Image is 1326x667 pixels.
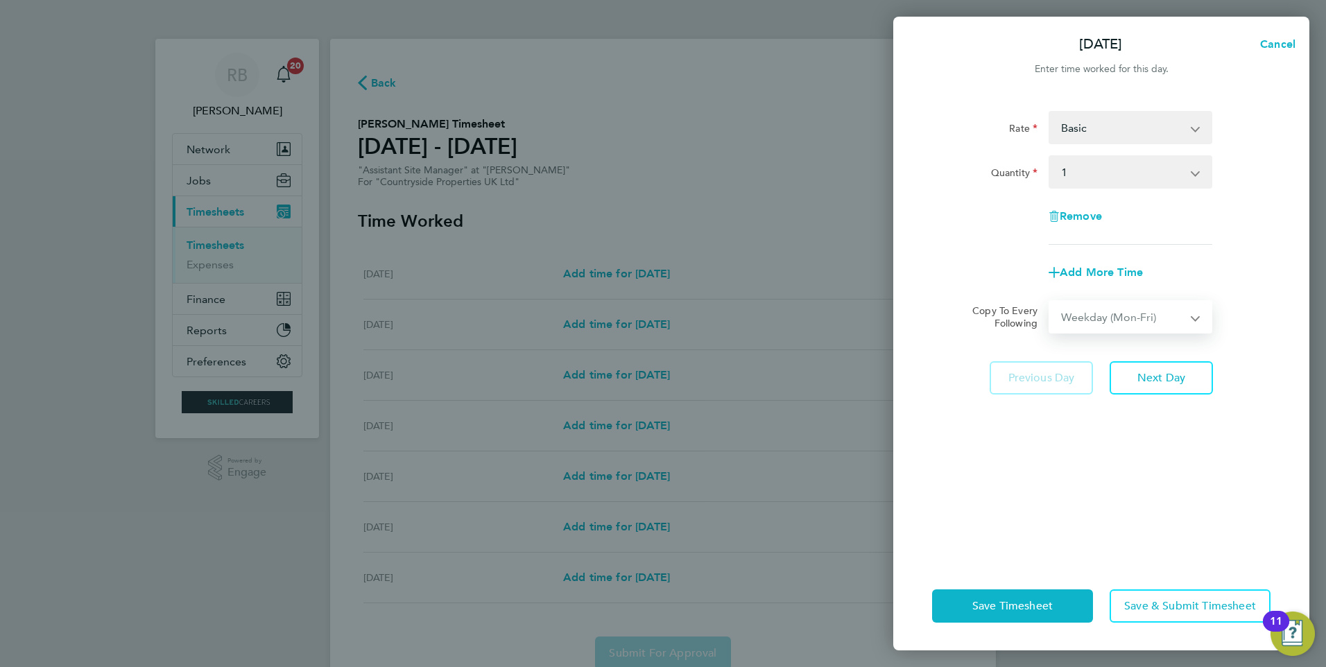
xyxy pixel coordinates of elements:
[1049,211,1102,222] button: Remove
[1124,599,1256,613] span: Save & Submit Timesheet
[1060,266,1143,279] span: Add More Time
[1060,209,1102,223] span: Remove
[1079,35,1122,54] p: [DATE]
[1009,122,1037,139] label: Rate
[1238,31,1309,58] button: Cancel
[972,599,1053,613] span: Save Timesheet
[1110,361,1213,395] button: Next Day
[893,61,1309,78] div: Enter time worked for this day.
[1110,589,1271,623] button: Save & Submit Timesheet
[1271,612,1315,656] button: Open Resource Center, 11 new notifications
[1270,621,1282,639] div: 11
[1049,267,1143,278] button: Add More Time
[961,304,1037,329] label: Copy To Every Following
[932,589,1093,623] button: Save Timesheet
[991,166,1037,183] label: Quantity
[1256,37,1295,51] span: Cancel
[1137,371,1185,385] span: Next Day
